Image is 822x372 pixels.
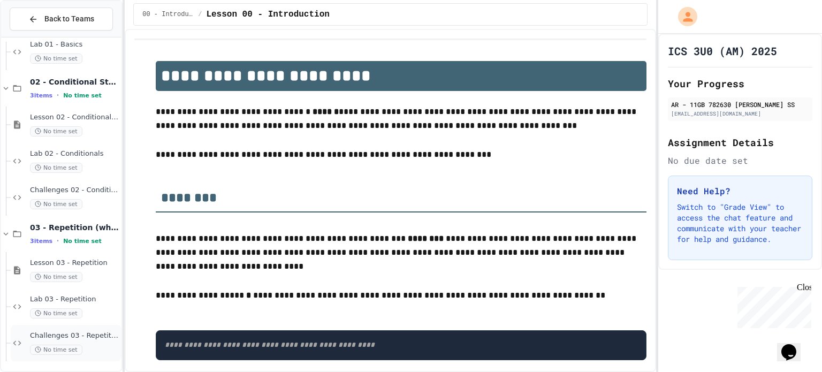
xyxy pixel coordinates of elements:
[668,43,777,58] h1: ICS 3U0 (AM) 2025
[30,295,119,304] span: Lab 03 - Repetition
[667,4,700,29] div: My Account
[671,100,809,109] div: AR - 11GB 782630 [PERSON_NAME] SS
[4,4,74,68] div: Chat with us now!Close
[668,154,812,167] div: No due date set
[30,259,119,268] span: Lesson 03 - Repetition
[63,238,102,245] span: No time set
[30,186,119,195] span: Challenges 02 - Conditionals
[30,77,119,87] span: 02 - Conditional Statements (if)
[10,7,113,31] button: Back to Teams
[668,135,812,150] h2: Assignment Details
[30,126,82,136] span: No time set
[30,199,82,209] span: No time set
[44,13,94,25] span: Back to Teams
[30,308,82,318] span: No time set
[57,237,59,245] span: •
[30,113,119,122] span: Lesson 02 - Conditional Statements (if)
[733,283,811,328] iframe: chat widget
[198,10,202,19] span: /
[30,331,119,340] span: Challenges 03 - Repetition
[30,163,82,173] span: No time set
[677,185,803,198] h3: Need Help?
[777,329,811,361] iframe: chat widget
[30,223,119,232] span: 03 - Repetition (while and for)
[30,54,82,64] span: No time set
[30,40,119,49] span: Lab 01 - Basics
[668,76,812,91] h2: Your Progress
[671,110,809,118] div: [EMAIL_ADDRESS][DOMAIN_NAME]
[57,91,59,100] span: •
[30,92,52,99] span: 3 items
[206,8,329,21] span: Lesson 00 - Introduction
[63,92,102,99] span: No time set
[30,345,82,355] span: No time set
[142,10,194,19] span: 00 - Introduction
[30,272,82,282] span: No time set
[30,149,119,158] span: Lab 02 - Conditionals
[677,202,803,245] p: Switch to "Grade View" to access the chat feature and communicate with your teacher for help and ...
[30,238,52,245] span: 3 items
